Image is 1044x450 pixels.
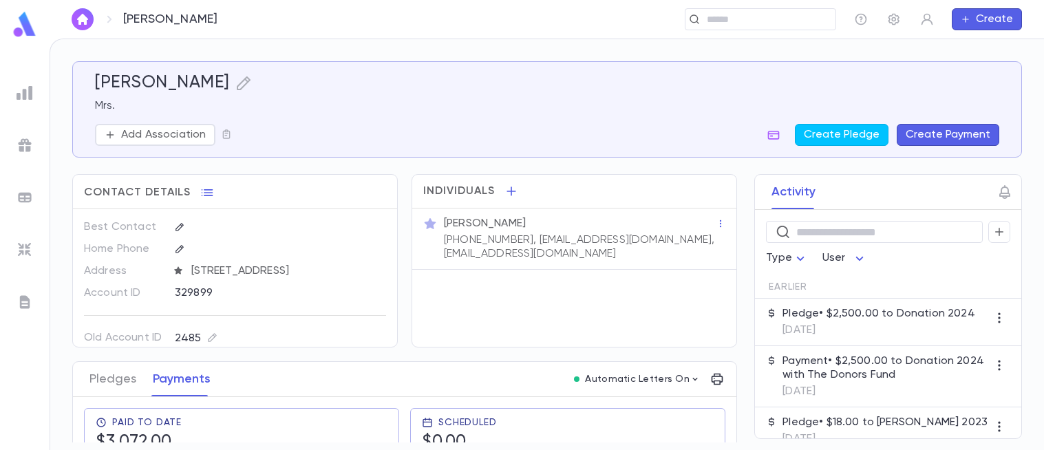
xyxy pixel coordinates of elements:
[17,137,33,153] img: campaigns_grey.99e729a5f7ee94e3726e6486bddda8f1.svg
[84,282,163,304] p: Account ID
[84,327,163,349] p: Old Account ID
[766,245,809,272] div: Type
[17,85,33,101] img: reports_grey.c525e4749d1bce6a11f5fe2a8de1b229.svg
[186,264,387,278] span: [STREET_ADDRESS]
[11,11,39,38] img: logo
[17,189,33,206] img: batches_grey.339ca447c9d9533ef1741baa751efc33.svg
[444,233,716,261] p: [PHONE_NUMBER], [EMAIL_ADDRESS][DOMAIN_NAME], [EMAIL_ADDRESS][DOMAIN_NAME]
[112,417,182,428] span: Paid To Date
[175,282,342,303] div: 329899
[769,281,807,292] span: Earlier
[17,294,33,310] img: letters_grey.7941b92b52307dd3b8a917253454ce1c.svg
[95,73,230,94] h5: [PERSON_NAME]
[782,432,988,446] p: [DATE]
[782,307,974,321] p: Pledge • $2,500.00 to Donation 2024
[771,175,816,209] button: Activity
[782,323,974,337] p: [DATE]
[121,128,206,142] p: Add Association
[95,124,215,146] button: Add Association
[175,330,217,347] div: 2485
[89,362,136,396] button: Pledges
[444,217,526,231] p: [PERSON_NAME]
[423,184,495,198] span: Individuals
[568,369,706,389] button: Automatic Letters On
[74,14,91,25] img: home_white.a664292cf8c1dea59945f0da9f25487c.svg
[782,354,988,382] p: Payment • $2,500.00 to Donation 2024 with The Donors Fund
[782,385,988,398] p: [DATE]
[84,186,191,200] span: Contact Details
[822,253,846,264] span: User
[897,124,999,146] button: Create Payment
[95,99,999,113] p: Mrs.
[17,242,33,258] img: imports_grey.530a8a0e642e233f2baf0ef88e8c9fcb.svg
[782,416,988,429] p: Pledge • $18.00 to [PERSON_NAME] 2023
[84,260,163,282] p: Address
[795,124,888,146] button: Create Pledge
[84,216,163,238] p: Best Contact
[822,245,868,272] div: User
[585,374,690,385] p: Automatic Letters On
[123,12,217,27] p: [PERSON_NAME]
[84,238,163,260] p: Home Phone
[438,417,497,428] span: Scheduled
[153,362,211,396] button: Payments
[766,253,792,264] span: Type
[952,8,1022,30] button: Create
